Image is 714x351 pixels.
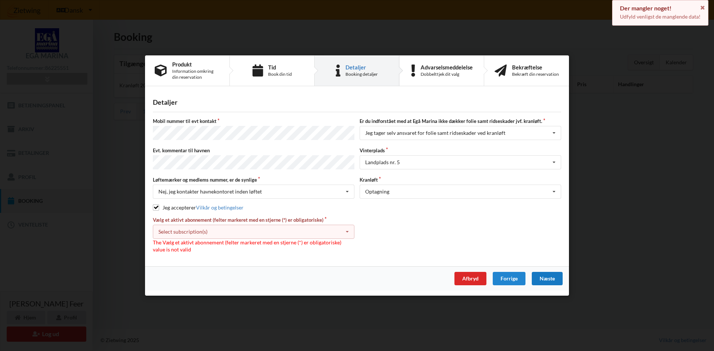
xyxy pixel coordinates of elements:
[153,98,561,107] div: Detaljer
[365,160,400,165] div: Landplads nr. 5
[454,272,486,285] div: Afbryd
[172,61,220,67] div: Produkt
[153,239,341,253] span: The Vælg et aktivt abonnement (felter markeret med en stjerne (*) er obligatoriske) value is not ...
[360,147,561,154] label: Vinterplads
[153,176,354,183] label: Løftemærker og medlems nummer, er de synlige
[512,64,559,70] div: Bekræftelse
[268,64,292,70] div: Tid
[360,176,561,183] label: Kranløft
[153,147,354,154] label: Evt. kommentar til havnen
[172,68,220,80] div: Information omkring din reservation
[365,189,389,194] div: Optagning
[196,204,244,211] a: Vilkår og betingelser
[365,130,505,136] div: Jeg tager selv ansvaret for folie samt ridseskader ved kranløft
[620,4,701,12] div: Der mangler noget!
[153,217,354,223] label: Vælg et aktivt abonnement (felter markeret med en stjerne (*) er obligatoriske)
[512,71,559,77] div: Bekræft din reservation
[345,71,378,77] div: Booking detaljer
[158,228,208,235] div: Select subscription(s)
[493,272,525,285] div: Forrige
[345,64,378,70] div: Detaljer
[421,64,473,70] div: Advarselsmeddelelse
[158,189,262,194] div: Nej, jeg kontakter havnekontoret inden løftet
[268,71,292,77] div: Book din tid
[153,118,354,124] label: Mobil nummer til evt kontakt
[360,118,561,124] label: Er du indforstået med at Egå Marina ikke dækker folie samt ridseskader jvf. kranløft.
[421,71,473,77] div: Dobbelttjek dit valg
[532,272,563,285] div: Næste
[620,13,701,20] p: Udfyld venligst de manglende data!
[153,204,244,211] label: Jeg accepterer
